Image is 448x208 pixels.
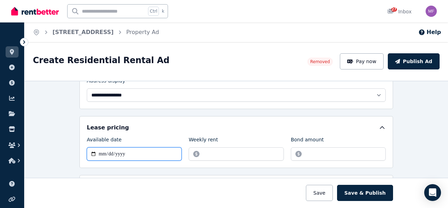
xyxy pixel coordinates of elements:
h5: Lease pricing [87,123,129,132]
img: Michael Farrugia [426,6,437,17]
div: Inbox [387,8,412,15]
button: Save [306,185,332,201]
label: Address display [87,77,125,87]
a: [STREET_ADDRESS] [52,29,114,35]
nav: Breadcrumb [24,22,167,42]
button: Publish Ad [388,53,440,69]
button: Save & Publish [337,185,393,201]
button: Help [418,28,441,36]
button: Pay now [340,53,384,69]
span: 27 [391,7,397,12]
span: k [162,8,164,14]
span: Removed [310,59,330,65]
span: Ctrl [148,7,159,16]
label: Available date [87,136,121,146]
label: Weekly rent [189,136,218,146]
a: Property Ad [126,29,159,35]
label: Bond amount [291,136,324,146]
div: Open Intercom Messenger [424,184,441,201]
img: RentBetter [11,6,59,16]
h1: Create Residential Rental Ad [33,55,169,66]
